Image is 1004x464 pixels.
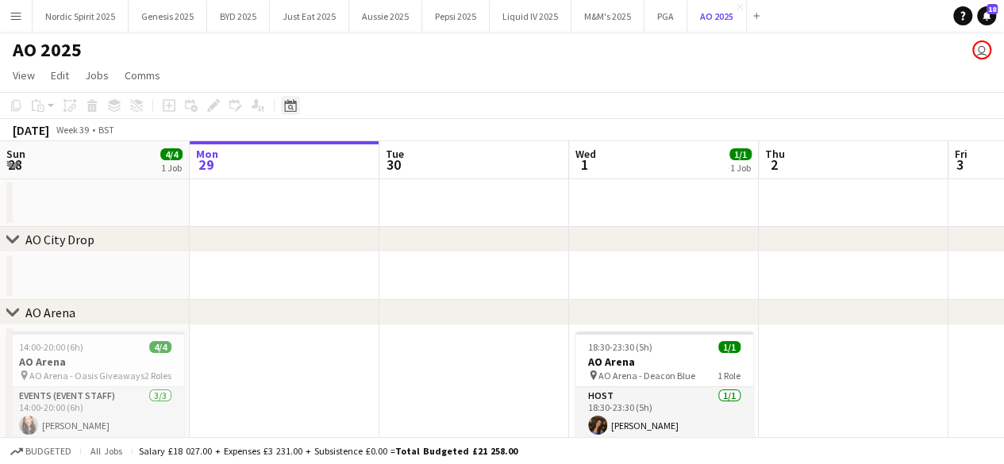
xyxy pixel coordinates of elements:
[25,446,71,457] span: Budgeted
[386,147,404,161] span: Tue
[6,355,184,369] h3: AO Arena
[25,232,94,247] div: AO City Drop
[575,387,753,441] app-card-role: Host1/118:30-23:30 (5h)[PERSON_NAME]
[687,1,747,32] button: AO 2025
[987,4,998,14] span: 18
[422,1,490,32] button: Pepsi 2025
[765,147,785,161] span: Thu
[588,341,652,353] span: 18:30-23:30 (5h)
[194,155,218,174] span: 29
[4,155,25,174] span: 28
[149,341,171,353] span: 4/4
[52,124,92,136] span: Week 39
[270,1,349,32] button: Just Eat 2025
[575,147,596,161] span: Wed
[955,147,967,161] span: Fri
[395,445,517,457] span: Total Budgeted £21 258.00
[196,147,218,161] span: Mon
[13,122,49,138] div: [DATE]
[144,370,171,382] span: 2 Roles
[44,65,75,86] a: Edit
[13,38,82,62] h1: AO 2025
[490,1,571,32] button: Liquid IV 2025
[6,147,25,161] span: Sun
[972,40,991,59] app-user-avatar: Rosie Benjamin
[383,155,404,174] span: 30
[8,443,74,460] button: Budgeted
[160,148,183,160] span: 4/4
[207,1,270,32] button: BYD 2025
[139,445,517,457] div: Salary £18 027.00 + Expenses £3 231.00 + Subsistence £0.00 =
[125,68,160,82] span: Comms
[730,162,751,174] div: 1 Job
[25,305,75,320] div: AO Arena
[575,332,753,441] app-job-card: 18:30-23:30 (5h)1/1AO Arena AO Arena - Deacon Blue1 RoleHost1/118:30-23:30 (5h)[PERSON_NAME]
[644,1,687,32] button: PGA
[6,65,41,86] a: View
[79,65,115,86] a: Jobs
[729,148,752,160] span: 1/1
[717,370,740,382] span: 1 Role
[571,1,644,32] button: M&M's 2025
[33,1,129,32] button: Nordic Spirit 2025
[118,65,167,86] a: Comms
[129,1,207,32] button: Genesis 2025
[29,370,144,382] span: AO Arena - Oasis Giveaways
[85,68,109,82] span: Jobs
[598,370,695,382] span: AO Arena - Deacon Blue
[51,68,69,82] span: Edit
[952,155,967,174] span: 3
[575,355,753,369] h3: AO Arena
[977,6,996,25] a: 18
[763,155,785,174] span: 2
[87,445,125,457] span: All jobs
[573,155,596,174] span: 1
[161,162,182,174] div: 1 Job
[349,1,422,32] button: Aussie 2025
[98,124,114,136] div: BST
[718,341,740,353] span: 1/1
[19,341,83,353] span: 14:00-20:00 (6h)
[13,68,35,82] span: View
